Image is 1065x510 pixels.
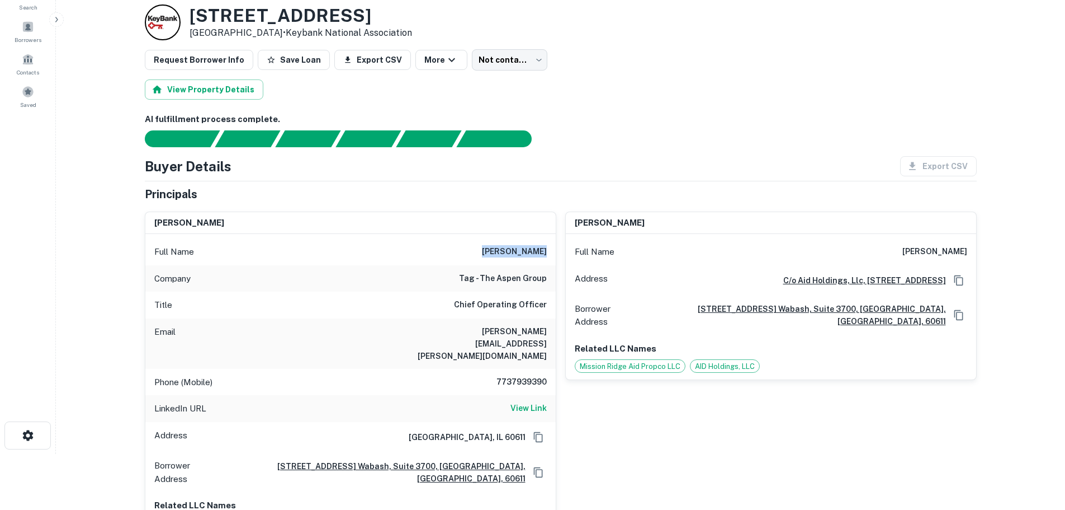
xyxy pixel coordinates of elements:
[774,274,946,287] a: C/o Aid Holdings, Llc, [STREET_ADDRESS]
[258,50,330,70] button: Save Loan
[459,272,547,286] h6: tag - the aspen group
[454,298,547,312] h6: Chief Operating Officer
[575,217,645,230] h6: [PERSON_NAME]
[415,50,467,70] button: More
[20,100,36,109] span: Saved
[286,27,412,38] a: Keybank National Association
[396,130,461,147] div: Principals found, still searching for contact information. This may take time...
[145,113,977,126] h6: AI fulfillment process complete.
[575,342,967,355] p: Related LLC Names
[3,16,53,46] a: Borrowers
[1009,420,1065,474] iframe: Chat Widget
[17,68,39,77] span: Contacts
[510,402,547,415] a: View Link
[190,26,412,40] p: [GEOGRAPHIC_DATA] •
[575,245,614,259] p: Full Name
[154,429,187,446] p: Address
[530,429,547,446] button: Copy Address
[154,272,191,286] p: Company
[575,361,685,372] span: Mission Ridge Aid Propco LLC
[154,325,176,362] p: Email
[575,302,635,329] p: Borrower Address
[19,3,37,12] span: Search
[275,130,340,147] div: Documents found, AI parsing details...
[190,5,412,26] h3: [STREET_ADDRESS]
[480,376,547,389] h6: 7737939390
[400,431,526,443] h6: [GEOGRAPHIC_DATA], IL 60611
[950,272,967,289] button: Copy Address
[154,298,172,312] p: Title
[145,50,253,70] button: Request Borrower Info
[413,325,547,362] h6: [PERSON_NAME][EMAIL_ADDRESS][PERSON_NAME][DOMAIN_NAME]
[902,245,967,259] h6: [PERSON_NAME]
[215,130,280,147] div: Your request is received and processing...
[219,460,526,485] a: [STREET_ADDRESS] wabash, suite 3700, [GEOGRAPHIC_DATA], [GEOGRAPHIC_DATA], 60611
[335,130,401,147] div: Principals found, AI now looking for contact information...
[154,402,206,415] p: LinkedIn URL
[457,130,545,147] div: AI fulfillment process complete.
[131,130,215,147] div: Sending borrower request to AI...
[639,303,946,327] a: [STREET_ADDRESS] wabash, suite 3700, [GEOGRAPHIC_DATA], [GEOGRAPHIC_DATA], 60611
[154,217,224,230] h6: [PERSON_NAME]
[472,49,547,71] div: Not contacted
[950,307,967,324] button: Copy Address
[3,81,53,111] a: Saved
[145,79,263,100] button: View Property Details
[145,156,231,176] h4: Buyer Details
[482,245,547,259] h6: [PERSON_NAME]
[154,376,212,389] p: Phone (Mobile)
[15,35,41,44] span: Borrowers
[690,361,759,372] span: AID Holdings, LLC
[334,50,411,70] button: Export CSV
[145,186,197,203] h5: Principals
[154,245,194,259] p: Full Name
[530,464,547,481] button: Copy Address
[575,272,608,289] p: Address
[510,402,547,414] h6: View Link
[154,459,214,485] p: Borrower Address
[3,49,53,79] a: Contacts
